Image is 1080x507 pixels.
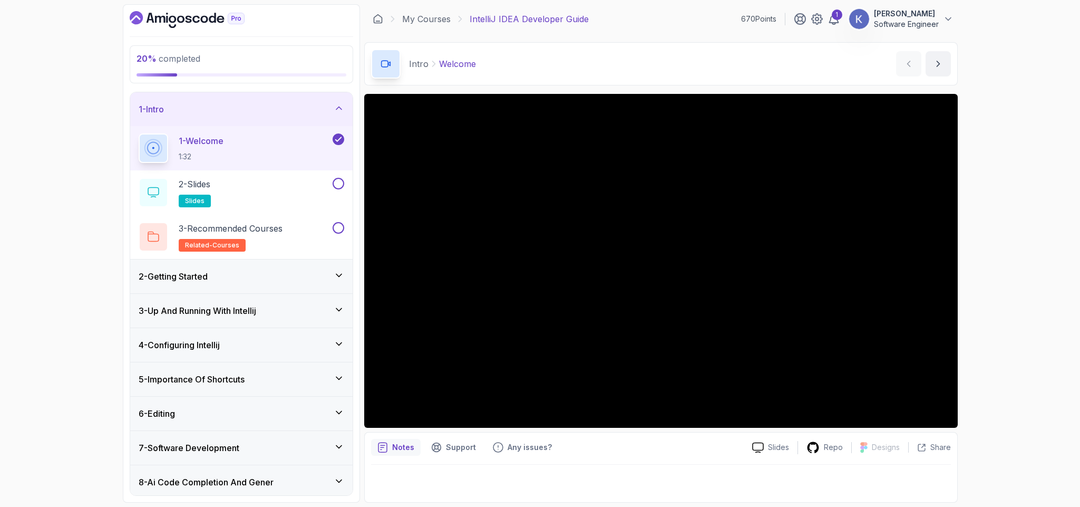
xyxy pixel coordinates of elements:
p: Welcome [439,58,476,70]
span: slides [185,197,205,205]
p: 3 - Recommended Courses [179,222,283,235]
span: completed [137,53,200,64]
p: Support [446,442,476,453]
a: 1 [828,13,840,25]
h3: 4 - Configuring Intellij [139,339,220,351]
p: Notes [392,442,414,453]
h3: 5 - Importance Of Shortcuts [139,373,245,386]
button: Support button [425,439,482,456]
button: 2-Slidesslides [139,178,344,207]
button: 1-Intro [130,92,353,126]
button: user profile image[PERSON_NAME]Software Engineer [849,8,953,30]
span: 20 % [137,53,157,64]
p: Share [930,442,951,453]
h3: 3 - Up And Running With Intellij [139,304,256,317]
a: Dashboard [373,14,383,24]
a: Dashboard [130,11,269,28]
button: Feedback button [487,439,558,456]
p: 2 - Slides [179,178,210,190]
h3: 2 - Getting Started [139,270,208,283]
a: Slides [744,442,797,453]
button: previous content [896,51,921,76]
button: 6-Editing [130,397,353,431]
p: 1 - Welcome [179,135,223,147]
button: 1-Welcome1:32 [139,133,344,163]
p: Software Engineer [874,19,939,30]
button: 3-Up And Running With Intellij [130,294,353,328]
p: Any issues? [508,442,552,453]
button: next content [926,51,951,76]
p: Designs [872,442,900,453]
a: Repo [798,441,851,454]
button: 3-Recommended Coursesrelated-courses [139,222,344,252]
button: notes button [371,439,421,456]
h3: 8 - Ai Code Completion And Gener [139,476,274,489]
a: My Courses [402,13,451,25]
button: 2-Getting Started [130,260,353,293]
button: 7-Software Development [130,431,353,465]
button: Share [908,442,951,453]
span: related-courses [185,241,239,250]
p: Intro [409,58,429,70]
p: IntelliJ IDEA Developer Guide [470,13,589,25]
button: 5-Importance Of Shortcuts [130,362,353,396]
h3: 6 - Editing [139,407,175,420]
iframe: 1 - Hi [364,94,958,428]
h3: 7 - Software Development [139,442,239,454]
h3: 1 - Intro [139,103,164,116]
p: 1:32 [179,151,223,162]
p: Slides [768,442,789,453]
img: user profile image [849,9,869,29]
div: 1 [832,9,842,20]
button: 4-Configuring Intellij [130,328,353,362]
p: [PERSON_NAME] [874,8,939,19]
p: 670 Points [741,14,776,24]
button: 8-Ai Code Completion And Gener [130,465,353,499]
p: Repo [824,442,843,453]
